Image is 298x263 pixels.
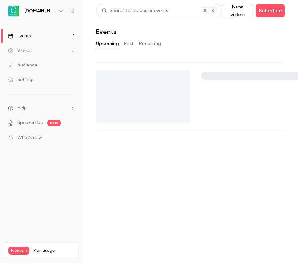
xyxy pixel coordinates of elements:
[124,38,134,49] button: Past
[96,28,116,36] h1: Events
[222,4,253,17] button: New video
[25,8,56,14] h6: [DOMAIN_NAME]
[8,62,37,68] div: Audience
[96,38,119,49] button: Upcoming
[8,247,29,255] span: Premium
[8,76,34,83] div: Settings
[17,119,43,126] a: SpeakerHub
[8,105,75,111] li: help-dropdown-opener
[8,6,19,16] img: Avokaado.io
[47,120,61,126] span: new
[17,105,27,111] span: Help
[256,4,285,17] button: Schedule
[17,134,42,141] span: What's new
[102,7,168,14] div: Search for videos or events
[33,248,74,253] span: Plan usage
[8,47,31,54] div: Videos
[8,33,31,39] div: Events
[139,38,161,49] button: Recurring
